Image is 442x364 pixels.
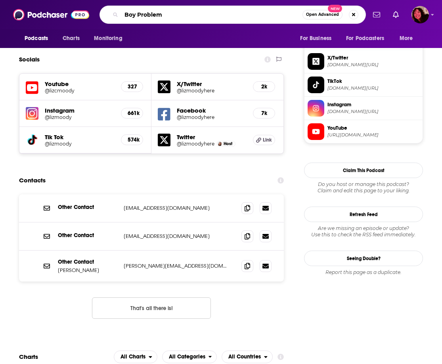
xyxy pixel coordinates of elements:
[400,33,413,44] span: More
[308,100,419,117] a: Instagram[DOMAIN_NAME][URL]
[121,8,302,21] input: Search podcasts, credits, & more...
[92,297,211,319] button: Nothing here.
[222,351,273,363] h2: Countries
[57,31,84,46] a: Charts
[94,33,122,44] span: Monitoring
[300,33,331,44] span: For Business
[114,351,157,363] h2: Platforms
[45,80,115,88] h5: Youtube
[327,54,419,61] span: X/Twitter
[328,5,342,12] span: New
[162,351,217,363] button: open menu
[124,205,229,211] p: [EMAIL_ADDRESS][DOMAIN_NAME]
[341,31,396,46] button: open menu
[308,123,419,140] a: YouTube[URL][DOMAIN_NAME]
[45,88,115,94] a: @lizcmoody
[304,225,423,238] div: Are we missing an episode or update? Use this to check the RSS feed immediately.
[121,354,145,360] span: All Charts
[327,85,419,91] span: tiktok.com/@lizmoody
[169,354,205,360] span: All Categories
[346,33,384,44] span: For Podcasters
[58,267,117,274] p: [PERSON_NAME]
[390,8,402,21] a: Show notifications dropdown
[308,77,419,93] a: TikTok[DOMAIN_NAME][URL]
[177,141,214,147] a: @lizmoodyhere
[128,83,136,90] h5: 327
[19,173,46,188] h2: Contacts
[302,10,343,19] button: Open AdvancedNew
[114,351,157,363] button: open menu
[304,207,423,222] button: Refresh Feed
[304,269,423,276] div: Report this page as a duplicate.
[58,204,117,211] p: Other Contact
[327,78,419,85] span: TikTok
[45,133,115,141] h5: Tik Tok
[162,351,217,363] h2: Categories
[260,83,268,90] h5: 2k
[327,132,419,138] span: https://www.youtube.com/@lizcmoody
[99,6,366,24] div: Search podcasts, credits, & more...
[253,135,275,145] a: Link
[88,31,132,46] button: open menu
[260,110,268,117] h5: 7k
[411,6,429,23] button: Show profile menu
[19,353,38,360] h2: Charts
[45,114,115,120] a: @lizmoody
[224,141,232,146] span: Host
[304,181,423,188] span: Do you host or manage this podcast?
[306,13,339,17] span: Open Advanced
[124,262,229,269] p: [PERSON_NAME][EMAIL_ADDRESS][DOMAIN_NAME]
[304,251,423,266] a: Seeing Double?
[124,233,229,239] p: [EMAIL_ADDRESS][DOMAIN_NAME]
[128,110,136,117] h5: 661k
[304,163,423,178] button: Claim This Podcast
[63,33,80,44] span: Charts
[308,53,419,70] a: X/Twitter[DOMAIN_NAME][URL]
[327,109,419,115] span: instagram.com/lizmoody
[411,6,429,23] img: User Profile
[25,33,48,44] span: Podcasts
[13,7,89,22] img: Podchaser - Follow, Share and Rate Podcasts
[128,136,136,143] h5: 574k
[370,8,383,21] a: Show notifications dropdown
[19,31,58,46] button: open menu
[327,125,419,132] span: YouTube
[58,259,117,265] p: Other Contact
[304,181,423,194] div: Claim and edit this page to your liking.
[394,31,423,46] button: open menu
[19,52,40,67] h2: Socials
[327,62,419,68] span: twitter.com/lizmoodyhere
[26,107,38,120] img: iconImage
[45,141,115,147] a: @lizmoody
[228,354,261,360] span: All Countries
[295,31,341,46] button: open menu
[218,142,222,146] img: Liz Moody
[45,107,115,114] h5: Instagram
[327,101,419,108] span: Instagram
[177,88,247,94] a: @lizmoodyhere
[177,133,247,141] h5: Twitter
[177,80,247,88] h5: X/Twitter
[177,107,247,114] h5: Facebook
[222,351,273,363] button: open menu
[263,137,272,143] span: Link
[411,6,429,23] span: Logged in as Kathryn-Musilek
[58,232,117,239] p: Other Contact
[177,114,247,120] a: @lizmoodyhere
